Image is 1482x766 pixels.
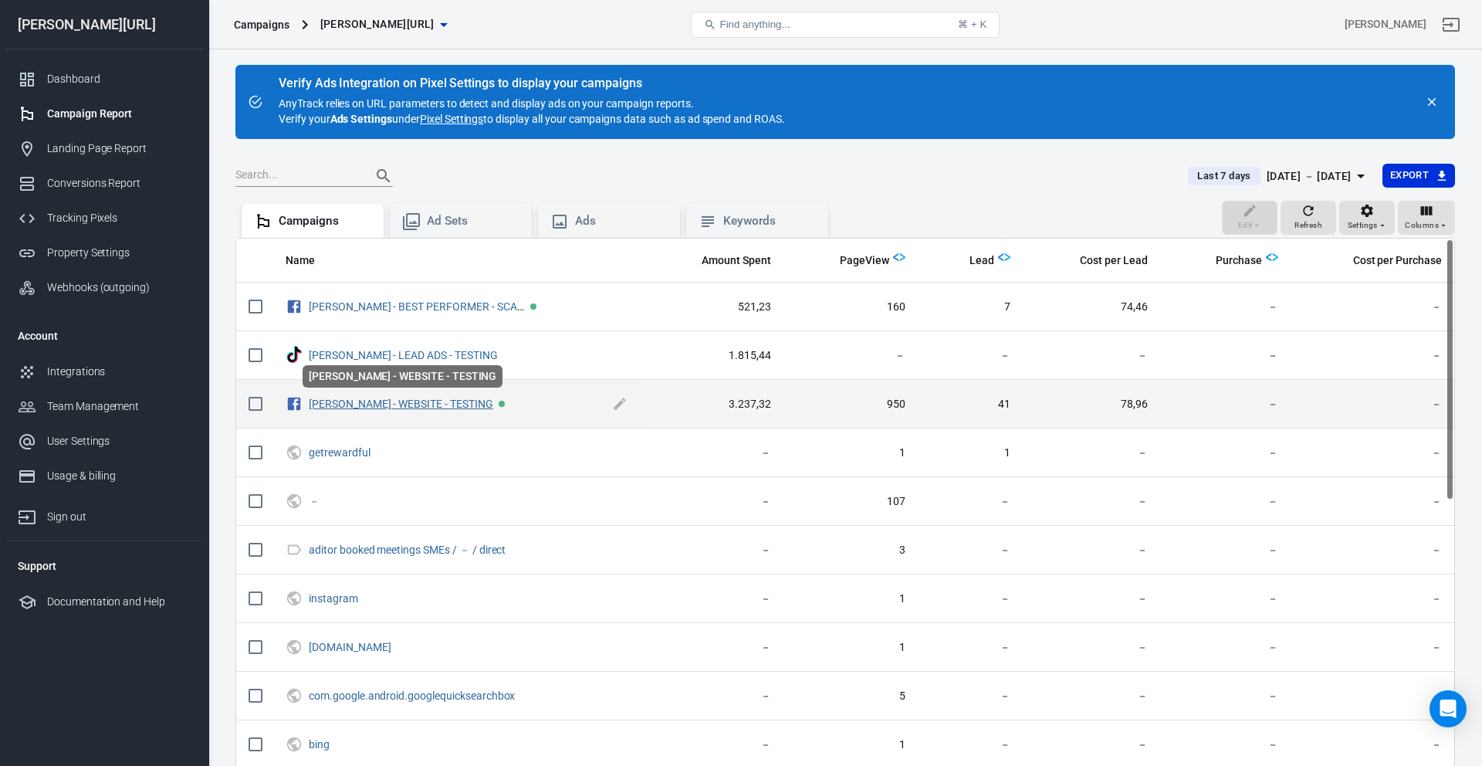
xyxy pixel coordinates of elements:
li: Account [5,317,203,354]
span: 74,46 [1035,300,1148,315]
div: Team Management [47,398,191,415]
div: Ad Sets [427,213,519,229]
div: Account id: Zo3YXUXY [1345,16,1426,32]
span: bing [309,739,332,750]
a: [PERSON_NAME] - BEST PERFORMER - SCALING [309,300,541,313]
span: The estimated total amount of money you've spent on your campaign, ad set or ad during its schedule. [702,251,771,269]
div: Landing Page Report [47,141,191,157]
a: instagram [309,592,358,605]
span: PageView [820,253,889,269]
a: Landing Page Report [5,131,203,166]
a: Webhooks (outgoing) [5,270,203,305]
button: Settings [1339,201,1395,235]
div: TikTok Ads [286,346,303,365]
button: Export [1382,164,1455,188]
span: 1 [930,446,1010,461]
span: chatgpt.com [309,642,393,652]
svg: UTM & Web Traffic [286,638,303,656]
span: － [656,591,770,607]
a: Sign out [1433,6,1470,43]
span: － [1035,689,1148,704]
span: － [309,496,322,507]
span: instagram [309,593,360,604]
span: 160 [796,300,905,315]
button: Search [365,158,402,195]
span: － [1172,543,1279,558]
span: － [656,446,770,461]
span: － [1172,397,1279,412]
div: Campaigns [234,17,289,32]
div: Open Intercom Messenger [1430,690,1467,727]
span: 7 [930,300,1010,315]
svg: UTM & Web Traffic [286,443,303,462]
span: － [1172,737,1279,753]
span: － [930,543,1010,558]
span: 5 [796,689,905,704]
span: － [1172,494,1279,510]
span: 1 [796,591,905,607]
a: Sign out [5,493,203,534]
span: Refresh [1294,219,1322,232]
span: 950 [796,397,905,412]
div: Dashboard [47,71,191,87]
span: Active [530,303,536,310]
span: Cost per Purchase [1353,253,1442,269]
span: com.google.android.googlequicksearchbox [309,690,517,701]
span: － [1303,348,1442,364]
div: Tracking Pixels [47,210,191,226]
svg: Facebook Ads [286,297,303,316]
img: Logo [893,251,905,263]
a: Dashboard [5,62,203,97]
a: Conversions Report [5,166,203,201]
span: PageView [840,253,889,269]
span: － [1035,591,1148,607]
span: The average cost for each "Purchase" event [1353,251,1442,269]
span: － [656,689,770,704]
span: － [1035,737,1148,753]
span: － [1303,300,1442,315]
span: The average cost for each "Lead" event [1060,251,1147,269]
span: － [1035,446,1148,461]
a: Usage & billing [5,459,203,493]
span: － [656,543,770,558]
div: [PERSON_NAME] - WEBSITE - TESTING [303,365,502,388]
span: Purchase [1196,253,1262,269]
span: － [796,348,905,364]
span: － [656,494,770,510]
span: Columns [1405,219,1439,232]
div: Campaigns [279,213,371,229]
span: － [656,737,770,753]
span: － [1303,591,1442,607]
span: － [656,640,770,656]
span: － [1303,543,1442,558]
span: － [930,494,1010,510]
svg: Facebook Ads [286,395,303,413]
span: Last 7 days [1191,168,1257,184]
span: － [1172,689,1279,704]
strong: Ads Settings [330,113,393,125]
span: 3.237,32 [656,397,770,412]
svg: UTM & Web Traffic [286,492,303,510]
div: Campaign Report [47,106,191,122]
svg: UTM & Web Traffic [286,589,303,608]
span: － [1172,348,1279,364]
div: Webhooks (outgoing) [47,280,191,296]
div: User Settings [47,433,191,449]
span: － [1035,348,1148,364]
span: 1 [796,737,905,753]
span: 1 [796,640,905,656]
a: bing [309,738,330,751]
span: GLORYA - BEST PERFORMER - SCALING [309,301,527,312]
span: － [930,689,1010,704]
a: getrewardful [309,446,370,459]
span: 521,23 [656,300,770,315]
a: [PERSON_NAME] - LEAD ADS - TESTING [309,349,498,361]
a: Campaign Report [5,97,203,131]
span: 41 [930,397,1010,412]
svg: UTM & Web Traffic [286,735,303,754]
span: － [930,737,1010,753]
svg: Direct [286,541,303,559]
div: Ads [575,213,668,229]
span: The average cost for each "Purchase" event [1333,251,1442,269]
span: Cost per Lead [1080,253,1147,269]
